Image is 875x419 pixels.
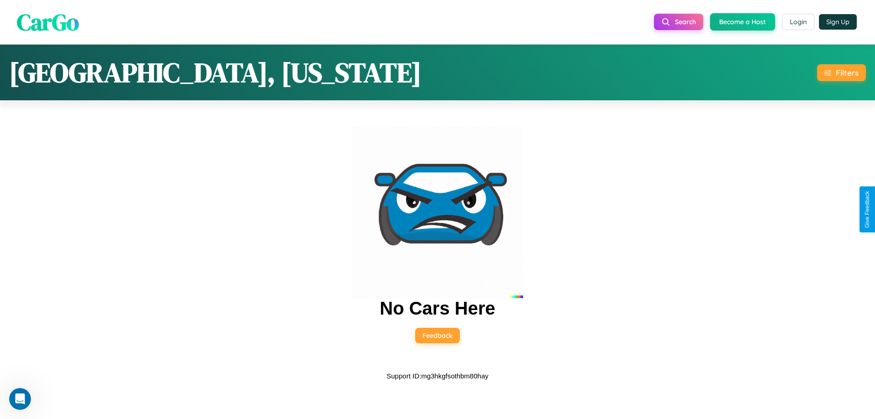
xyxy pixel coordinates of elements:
span: CarGo [17,6,79,37]
div: Filters [836,68,859,78]
div: Give Feedback [864,191,870,228]
button: Filters [817,64,866,81]
button: Become a Host [710,13,775,31]
button: Feedback [415,328,460,343]
img: car [352,127,523,298]
button: Login [782,14,814,30]
span: Search [675,18,696,26]
h2: No Cars Here [380,298,495,319]
button: Sign Up [819,14,857,30]
button: Search [654,14,703,30]
p: Support ID: mg3hkgfsothbm80hay [386,370,488,382]
iframe: Intercom live chat [9,388,31,410]
h1: [GEOGRAPHIC_DATA], [US_STATE] [9,54,422,91]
